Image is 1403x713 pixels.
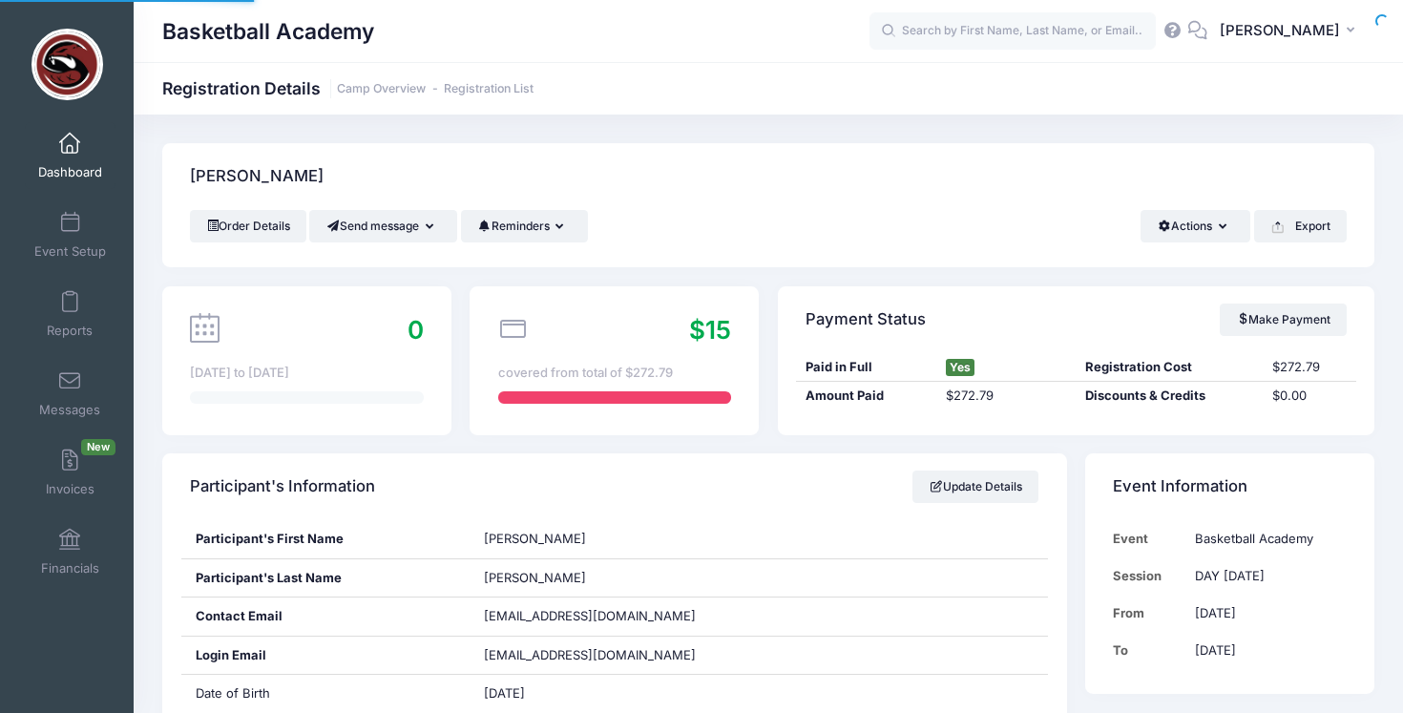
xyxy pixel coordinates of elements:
a: Camp Overview [337,82,426,96]
a: Registration List [444,82,534,96]
div: Date of Birth [181,675,471,713]
div: Paid in Full [796,358,936,377]
div: $0.00 [1263,387,1356,406]
span: Yes [946,359,974,376]
span: 0 [408,315,424,345]
div: $272.79 [1263,358,1356,377]
td: To [1113,632,1185,669]
td: Event [1113,520,1185,557]
h4: Event Information [1113,460,1247,514]
div: Participant's Last Name [181,559,471,598]
h4: Participant's Information [190,460,375,514]
h4: [PERSON_NAME] [190,150,324,204]
a: Messages [25,360,115,427]
td: Session [1113,557,1185,595]
span: Messages [39,402,100,418]
span: [PERSON_NAME] [1220,20,1340,41]
a: Financials [25,518,115,585]
td: [DATE] [1186,595,1347,632]
button: Export [1254,210,1347,242]
span: [PERSON_NAME] [484,570,586,585]
a: Event Setup [25,201,115,268]
button: Reminders [461,210,588,242]
h4: Payment Status [806,292,926,346]
span: Reports [47,323,93,339]
h1: Registration Details [162,78,534,98]
div: [DATE] to [DATE] [190,364,423,383]
div: Amount Paid [796,387,936,406]
span: $15 [689,315,731,345]
div: covered from total of $272.79 [498,364,731,383]
span: Dashboard [38,164,102,180]
td: Basketball Academy [1186,520,1347,557]
td: From [1113,595,1185,632]
h1: Basketball Academy [162,10,374,53]
div: Participant's First Name [181,520,471,558]
div: Login Email [181,637,471,675]
a: Update Details [912,471,1039,503]
img: Basketball Academy [31,29,103,100]
td: [DATE] [1186,632,1347,669]
span: [DATE] [484,685,525,701]
span: [PERSON_NAME] [484,531,586,546]
div: Discounts & Credits [1076,387,1262,406]
span: [EMAIL_ADDRESS][DOMAIN_NAME] [484,646,722,665]
span: New [81,439,115,455]
button: [PERSON_NAME] [1207,10,1374,53]
span: [EMAIL_ADDRESS][DOMAIN_NAME] [484,608,696,623]
a: Make Payment [1220,304,1347,336]
a: Reports [25,281,115,347]
button: Send message [309,210,457,242]
a: InvoicesNew [25,439,115,506]
span: Event Setup [34,243,106,260]
div: $272.79 [936,387,1077,406]
div: Contact Email [181,598,471,636]
span: Financials [41,560,99,577]
span: Invoices [46,481,94,497]
a: Dashboard [25,122,115,189]
a: Order Details [190,210,306,242]
input: Search by First Name, Last Name, or Email... [869,12,1156,51]
button: Actions [1141,210,1250,242]
div: Registration Cost [1076,358,1262,377]
td: DAY [DATE] [1186,557,1347,595]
